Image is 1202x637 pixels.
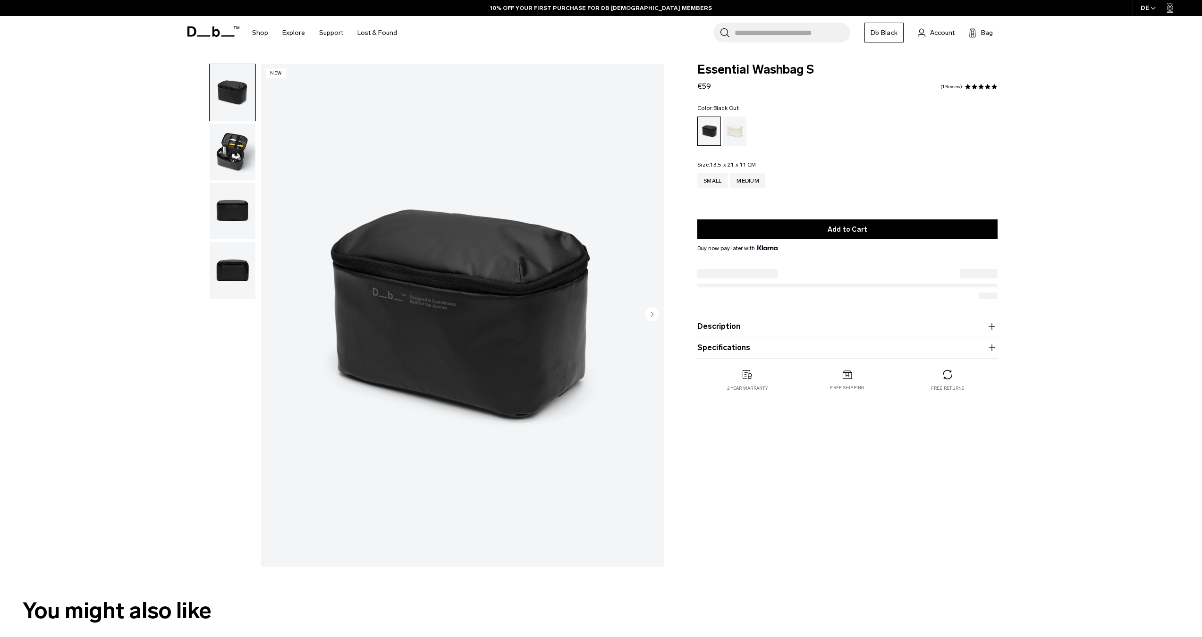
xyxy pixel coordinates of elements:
[918,27,955,38] a: Account
[697,321,998,332] button: Description
[697,64,998,76] span: Essential Washbag S
[245,16,404,50] nav: Main Navigation
[261,64,664,566] li: 1 / 4
[209,242,256,299] button: Essential Washbag S Black Out
[940,84,962,89] a: 1 reviews
[210,124,255,180] img: Essential Washbag S Black Out
[710,161,756,168] span: 13.5 x 21 x 11 CM
[282,16,305,50] a: Explore
[757,245,778,250] img: {"height" => 20, "alt" => "Klarna"}
[697,342,998,353] button: Specifications
[723,117,746,146] a: Oatmilk
[864,23,904,42] a: Db Black
[697,244,778,252] span: Buy now pay later with
[210,183,255,240] img: Essential Washbag S Black Out
[931,385,965,392] p: Free returns
[266,68,286,78] p: New
[209,183,256,240] button: Essential Washbag S Black Out
[490,4,712,12] a: 10% OFF YOUR FIRST PURCHASE FOR DB [DEMOGRAPHIC_DATA] MEMBERS
[697,82,711,91] span: €59
[210,242,255,299] img: Essential Washbag S Black Out
[727,385,768,392] p: 2 year warranty
[209,123,256,181] button: Essential Washbag S Black Out
[830,385,864,391] p: Free shipping
[697,219,998,239] button: Add to Cart
[713,105,739,111] span: Black Out
[730,173,765,188] a: Medium
[23,594,1179,628] h2: You might also like
[969,27,993,38] button: Bag
[319,16,343,50] a: Support
[697,162,756,168] legend: Size:
[252,16,268,50] a: Shop
[209,64,256,121] button: Essential Washbag S Black Out
[697,105,739,111] legend: Color:
[261,64,664,566] img: Essential Washbag S Black Out
[645,307,659,323] button: Next slide
[697,173,728,188] a: Small
[210,64,255,121] img: Essential Washbag S Black Out
[930,28,955,38] span: Account
[981,28,993,38] span: Bag
[697,117,721,146] a: Black Out
[357,16,397,50] a: Lost & Found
